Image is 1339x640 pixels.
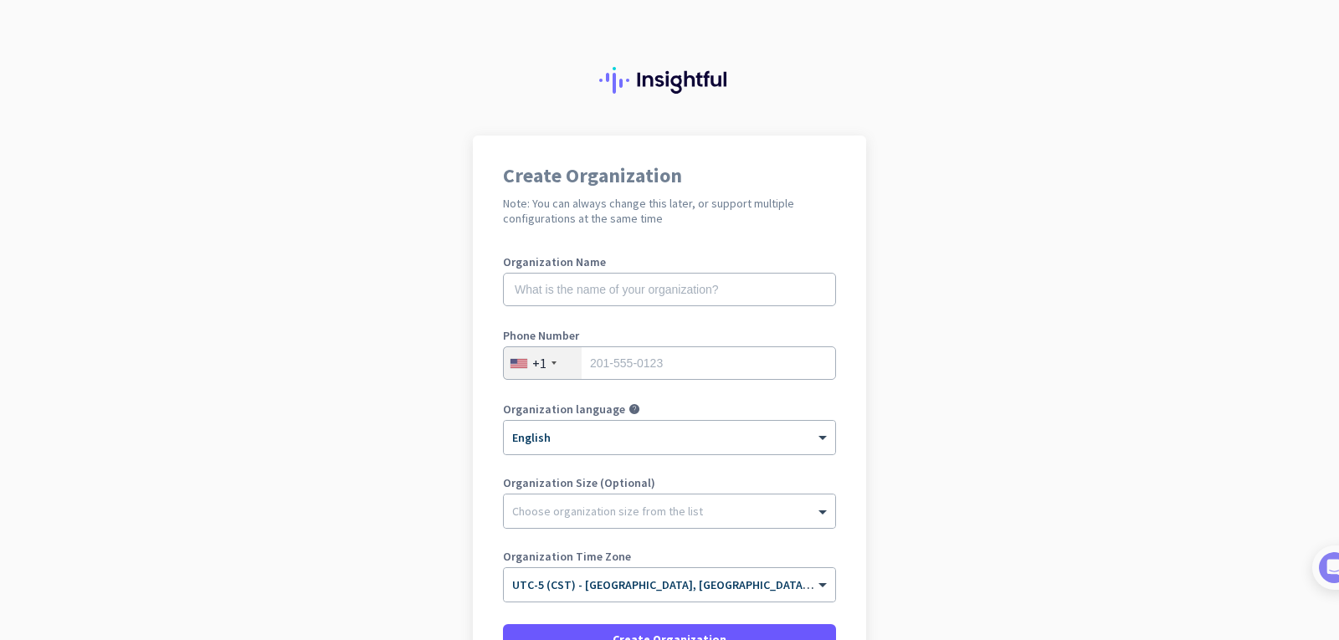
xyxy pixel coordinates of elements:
h1: Create Organization [503,166,836,186]
h2: Note: You can always change this later, or support multiple configurations at the same time [503,196,836,226]
div: +1 [532,355,546,371]
input: 201-555-0123 [503,346,836,380]
i: help [628,403,640,415]
label: Organization Name [503,256,836,268]
input: What is the name of your organization? [503,273,836,306]
label: Phone Number [503,330,836,341]
label: Organization Size (Optional) [503,477,836,489]
label: Organization language [503,403,625,415]
img: Insightful [599,67,740,94]
label: Organization Time Zone [503,550,836,562]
